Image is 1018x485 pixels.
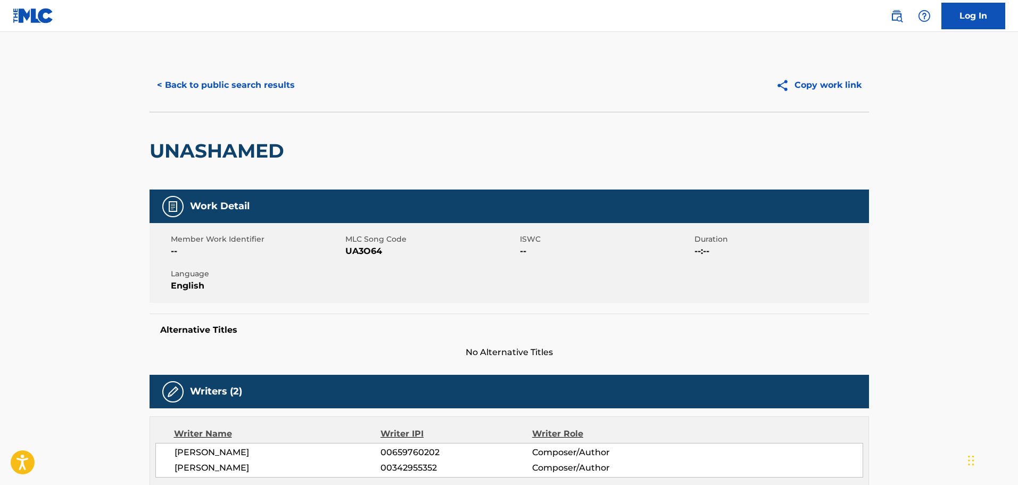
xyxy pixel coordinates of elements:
span: English [171,280,343,292]
h5: Writers (2) [190,385,242,398]
span: -- [520,245,692,258]
img: MLC Logo [13,8,54,23]
span: Composer/Author [532,446,670,459]
img: search [890,10,903,22]
div: Writer IPI [380,428,532,440]
span: Language [171,268,343,280]
span: ISWC [520,234,692,245]
span: MLC Song Code [345,234,517,245]
span: 00659760202 [380,446,532,459]
span: [PERSON_NAME] [175,446,381,459]
a: Log In [941,3,1005,29]
button: Copy work link [768,72,869,98]
span: [PERSON_NAME] [175,462,381,474]
div: Writer Role [532,428,670,440]
img: Work Detail [167,200,179,213]
div: Help [914,5,935,27]
span: 00342955352 [380,462,532,474]
img: Copy work link [776,79,794,92]
img: help [918,10,931,22]
iframe: Chat Widget [965,434,1018,485]
button: < Back to public search results [150,72,302,98]
div: Writer Name [174,428,381,440]
span: No Alternative Titles [150,346,869,359]
div: Drag [968,445,974,476]
a: Public Search [886,5,907,27]
h2: UNASHAMED [150,139,289,163]
h5: Work Detail [190,200,250,212]
span: UA3O64 [345,245,517,258]
img: Writers [167,385,179,398]
span: Member Work Identifier [171,234,343,245]
span: Duration [694,234,866,245]
span: Composer/Author [532,462,670,474]
span: -- [171,245,343,258]
h5: Alternative Titles [160,325,858,335]
span: --:-- [694,245,866,258]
